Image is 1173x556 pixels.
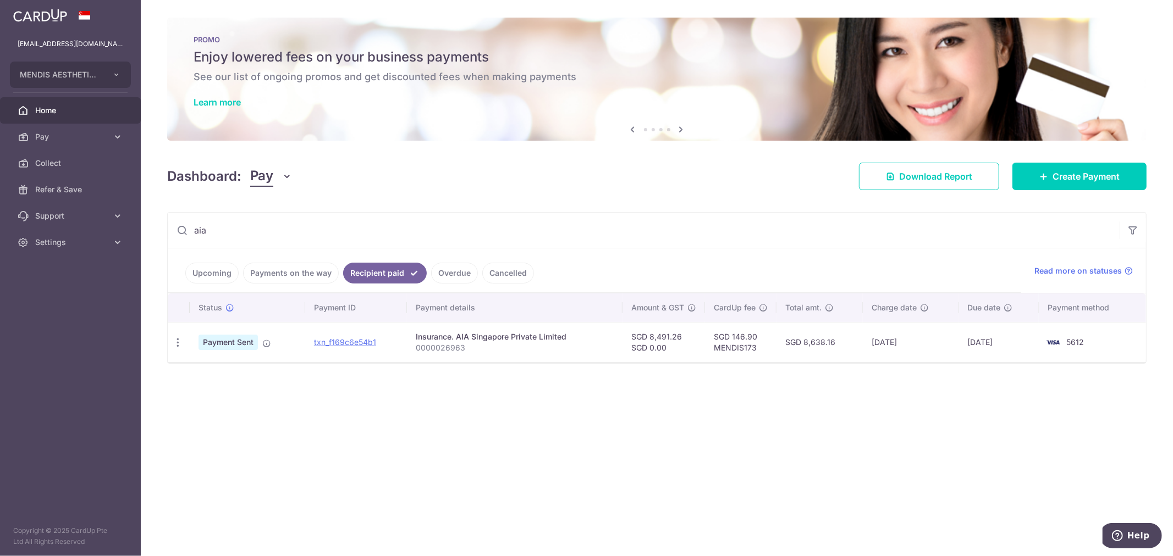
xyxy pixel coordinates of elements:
[714,302,756,313] span: CardUp fee
[431,263,478,283] a: Overdue
[35,131,108,142] span: Pay
[1042,336,1064,349] img: Bank Card
[1039,293,1146,322] th: Payment method
[785,302,822,313] span: Total amt.
[968,302,1001,313] span: Due date
[199,302,222,313] span: Status
[1034,265,1122,276] span: Read more on statuses
[13,9,67,22] img: CardUp
[243,263,339,283] a: Payments on the way
[314,337,376,347] a: txn_f169c6e54b1
[899,170,972,183] span: Download Report
[194,97,241,108] a: Learn more
[416,331,614,342] div: Insurance. AIA Singapore Private Limited
[777,322,863,362] td: SGD 8,638.16
[416,342,614,353] p: 0000026963
[1103,523,1162,551] iframe: Opens a widget where you can find more information
[407,293,623,322] th: Payment details
[10,62,131,88] button: MENDIS AESTHETICS PTE. LTD.
[185,263,239,283] a: Upcoming
[35,237,108,248] span: Settings
[18,38,123,49] p: [EMAIL_ADDRESS][DOMAIN_NAME]
[20,69,101,80] span: MENDIS AESTHETICS PTE. LTD.
[35,184,108,195] span: Refer & Save
[250,166,293,187] button: Pay
[623,322,705,362] td: SGD 8,491.26 SGD 0.00
[482,263,534,283] a: Cancelled
[168,213,1120,248] input: Search by recipient name, payment id or reference
[167,166,241,186] h4: Dashboard:
[1066,337,1084,347] span: 5612
[863,322,959,362] td: [DATE]
[250,166,273,187] span: Pay
[35,210,108,221] span: Support
[631,302,684,313] span: Amount & GST
[167,18,1147,141] img: Latest Promos Banner
[35,105,108,116] span: Home
[705,322,777,362] td: SGD 146.90 MENDIS173
[194,48,1120,66] h5: Enjoy lowered fees on your business payments
[343,263,427,283] a: Recipient paid
[1053,170,1120,183] span: Create Payment
[194,70,1120,84] h6: See our list of ongoing promos and get discounted fees when making payments
[1034,265,1133,276] a: Read more on statuses
[872,302,917,313] span: Charge date
[1012,163,1147,190] a: Create Payment
[859,163,999,190] a: Download Report
[305,293,407,322] th: Payment ID
[35,158,108,169] span: Collect
[194,35,1120,44] p: PROMO
[199,335,258,350] span: Payment Sent
[959,322,1039,362] td: [DATE]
